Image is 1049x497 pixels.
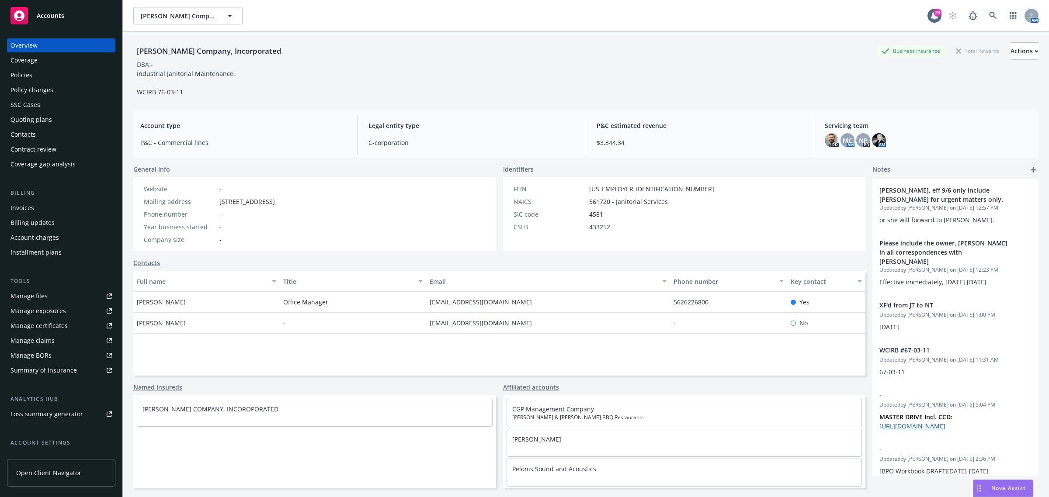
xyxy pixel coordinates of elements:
a: SSC Cases [7,98,115,112]
a: Coverage [7,53,115,67]
button: Title [280,271,426,292]
a: Manage files [7,289,115,303]
div: Business Insurance [877,45,945,56]
a: Switch app [1004,7,1022,24]
div: XF'd from JT to NTUpdatedby [PERSON_NAME] on [DATE] 1:00 PM[DATE] [872,293,1039,338]
a: Pelonis Sound and Acoustics [512,465,596,473]
a: [URL][DOMAIN_NAME] [879,422,945,430]
a: - [674,319,683,327]
a: Manage certificates [7,319,115,333]
div: Please include the owner, [PERSON_NAME] in all correspondences with [PERSON_NAME]Updatedby [PERSO... [872,231,1039,293]
div: NAICS [514,197,586,206]
div: Service team [10,451,48,465]
span: Servicing team [825,121,1032,130]
a: Billing updates [7,216,115,230]
span: - [219,222,222,231]
a: Accounts [7,3,115,28]
div: Drag to move [973,480,984,497]
a: Policy changes [7,83,115,97]
span: $3,344.34 [597,138,803,147]
a: 5626226800 [674,298,716,306]
a: Summary of insurance [7,363,115,377]
button: Nova Assist [973,480,1033,497]
div: Overview [10,38,38,52]
div: -Updatedby [PERSON_NAME] on [DATE] 5:04 PMMASTER DRIVE Incl. CCD: [URL][DOMAIN_NAME] [872,383,1039,438]
div: Key contact [791,277,852,286]
span: Open Client Navigator [16,468,81,477]
span: Updated by [PERSON_NAME] on [DATE] 5:04 PM [879,401,1032,409]
span: Nova Assist [991,484,1026,492]
span: MC [843,136,852,145]
span: 4581 [589,210,603,219]
span: C-corporation [368,138,575,147]
a: Contacts [133,258,160,267]
a: Contract review [7,142,115,156]
div: Policies [10,68,32,82]
span: [PERSON_NAME] [137,318,186,328]
p: [BPO Workbook DRAFT][DATE]-[DATE] [879,466,1032,476]
a: Manage claims [7,334,115,348]
div: SIC code [514,210,586,219]
a: Search [984,7,1002,24]
a: Overview [7,38,115,52]
a: Coverage gap analysis [7,157,115,171]
div: Quoting plans [10,113,52,127]
span: P&C - Commercial lines [140,138,347,147]
div: Billing updates [10,216,55,230]
div: Coverage gap analysis [10,157,76,171]
span: Updated by [PERSON_NAME] on [DATE] 1:00 PM [879,311,1032,319]
button: [PERSON_NAME] Company, Incorporated [133,7,243,24]
button: Actions [1011,42,1039,60]
a: [PERSON_NAME] COMPANY, INCOROPORATED [142,405,278,413]
a: [PERSON_NAME] [512,435,561,443]
div: Year business started [144,222,216,231]
button: Full name [133,271,280,292]
span: Please include the owner, [PERSON_NAME] in all correspondences with [PERSON_NAME] [879,238,1009,266]
div: Tools [7,277,115,286]
span: - [219,235,222,244]
div: Full name [137,277,267,286]
span: [US_EMPLOYER_IDENTIFICATION_NUMBER] [589,184,714,193]
div: WCIRB #67-03-11Updatedby [PERSON_NAME] on [DATE] 11:31 AM67-03-11 [872,338,1039,383]
div: Contacts [10,128,36,142]
span: 561720 - Janitorial Services [589,197,668,206]
a: - [219,185,222,193]
div: Manage BORs [10,349,52,362]
span: Updated by [PERSON_NAME] on [DATE] 12:57 PM [879,204,1032,212]
a: Report a Bug [964,7,982,24]
span: - [283,318,285,328]
div: [PERSON_NAME], eff 9/6 only include [PERSON_NAME] for urgent matters only.Updatedby [PERSON_NAME]... [872,179,1039,231]
span: [PERSON_NAME] Company, Incorporated [141,11,216,21]
a: [EMAIL_ADDRESS][DOMAIN_NAME] [430,319,539,327]
div: Summary of insurance [10,363,77,377]
a: [EMAIL_ADDRESS][DOMAIN_NAME] [430,298,539,306]
span: [STREET_ADDRESS] [219,197,275,206]
a: Service team [7,451,115,465]
span: Legal entity type [368,121,575,130]
span: [PERSON_NAME], eff 9/6 only include [PERSON_NAME] for urgent matters only. [879,186,1009,204]
strong: MASTER DRIVE Incl. CCD: [879,413,952,421]
span: Yes [799,297,809,307]
div: FEIN [514,184,586,193]
a: Affiliated accounts [503,383,559,392]
span: - [219,210,222,219]
a: CGP Management Company [512,405,594,413]
span: [PERSON_NAME] & [PERSON_NAME] BBQ Restaurants [512,414,857,421]
div: Invoices [10,201,34,215]
a: Invoices [7,201,115,215]
a: Named insureds [133,383,182,392]
div: Company size [144,235,216,244]
a: Manage exposures [7,304,115,318]
div: Contract review [10,142,56,156]
a: Loss summary generator [7,407,115,421]
a: Manage BORs [7,349,115,362]
button: Phone number [670,271,787,292]
a: Installment plans [7,245,115,259]
button: Key contact [787,271,865,292]
span: 433252 [589,222,610,231]
a: Quoting plans [7,113,115,127]
a: Contacts [7,128,115,142]
div: Email [430,277,657,286]
div: Analytics hub [7,395,115,404]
